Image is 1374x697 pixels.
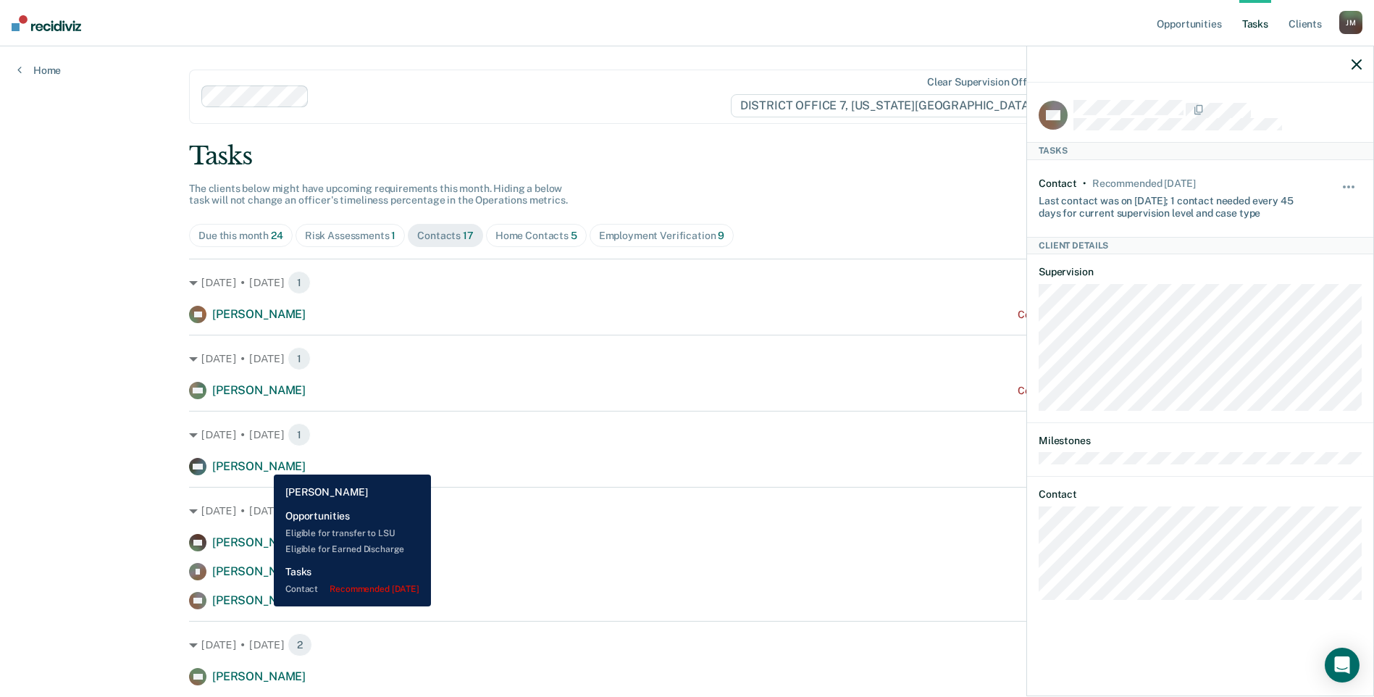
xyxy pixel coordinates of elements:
[288,499,313,522] span: 3
[1027,237,1373,254] div: Client Details
[212,564,306,578] span: [PERSON_NAME]
[731,94,1053,117] span: DISTRICT OFFICE 7, [US_STATE][GEOGRAPHIC_DATA]
[1083,178,1086,190] div: •
[1039,178,1077,190] div: Contact
[212,307,306,321] span: [PERSON_NAME]
[189,347,1185,370] div: [DATE] • [DATE]
[1027,142,1373,159] div: Tasks
[718,230,724,241] span: 9
[288,423,311,446] span: 1
[12,15,81,31] img: Recidiviz
[1039,488,1362,501] dt: Contact
[212,593,306,607] span: [PERSON_NAME]
[212,669,306,683] span: [PERSON_NAME]
[1018,385,1185,397] div: Contact recommended a month ago
[189,633,1185,656] div: [DATE] • [DATE]
[1339,11,1362,34] div: J M
[1092,178,1195,190] div: Recommended in 6 days
[17,64,61,77] a: Home
[391,230,395,241] span: 1
[189,499,1185,522] div: [DATE] • [DATE]
[288,347,311,370] span: 1
[1018,309,1185,321] div: Contact recommended a month ago
[189,183,568,206] span: The clients below might have upcoming requirements this month. Hiding a below task will not chang...
[495,230,577,242] div: Home Contacts
[212,459,306,473] span: [PERSON_NAME]
[189,141,1185,171] div: Tasks
[271,230,283,241] span: 24
[212,383,306,397] span: [PERSON_NAME]
[212,535,306,549] span: [PERSON_NAME]
[1325,648,1360,683] div: Open Intercom Messenger
[1039,435,1362,447] dt: Milestones
[927,76,1050,88] div: Clear supervision officers
[288,633,312,656] span: 2
[189,423,1185,446] div: [DATE] • [DATE]
[571,230,577,241] span: 5
[1039,266,1362,278] dt: Supervision
[189,271,1185,294] div: [DATE] • [DATE]
[417,230,474,242] div: Contacts
[1039,189,1308,220] div: Last contact was on [DATE]; 1 contact needed every 45 days for current supervision level and case...
[198,230,283,242] div: Due this month
[463,230,474,241] span: 17
[288,271,311,294] span: 1
[305,230,396,242] div: Risk Assessments
[599,230,725,242] div: Employment Verification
